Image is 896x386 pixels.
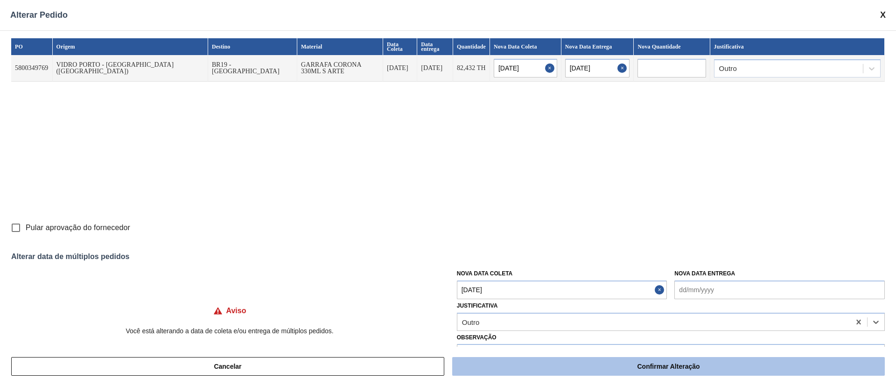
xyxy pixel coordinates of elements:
[674,281,885,299] input: dd/mm/yyyy
[719,65,737,72] div: Outro
[11,327,448,335] p: Você está alterando a data de coleta e/ou entrega de múltiplos pedidos.
[53,38,208,55] th: Origem
[453,38,490,55] th: Quantidade
[457,270,513,277] label: Nova Data Coleta
[462,318,480,326] div: Outro
[10,10,68,20] span: Alterar Pedido
[417,38,453,55] th: Data entrega
[617,59,630,77] button: Close
[226,307,246,315] h4: Aviso
[457,302,498,309] label: Justificativa
[208,38,297,55] th: Destino
[655,281,667,299] button: Close
[457,331,885,344] label: Observação
[490,38,561,55] th: Nova Data Coleta
[494,59,557,77] input: dd/mm/yyyy
[26,222,130,233] span: Pular aprovação do fornecedor
[208,55,297,82] td: BR19 - [GEOGRAPHIC_DATA]
[457,281,667,299] input: dd/mm/yyyy
[53,55,208,82] td: VIDRO PORTO - [GEOGRAPHIC_DATA] ([GEOGRAPHIC_DATA])
[453,55,490,82] td: 82,432 TH
[452,357,885,376] button: Confirmar Alteração
[297,38,383,55] th: Material
[383,55,417,82] td: [DATE]
[383,38,417,55] th: Data Coleta
[11,55,53,82] td: 5800349769
[674,270,735,277] label: Nova Data Entrega
[710,38,885,55] th: Justificativa
[561,38,634,55] th: Nova Data Entrega
[417,55,453,82] td: [DATE]
[545,59,557,77] button: Close
[11,357,444,376] button: Cancelar
[11,38,53,55] th: PO
[297,55,383,82] td: GARRAFA CORONA 330ML S ARTE
[11,253,885,261] div: Alterar data de múltiplos pedidos
[634,38,710,55] th: Nova Quantidade
[565,59,630,77] input: dd/mm/yyyy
